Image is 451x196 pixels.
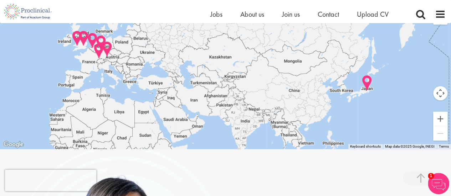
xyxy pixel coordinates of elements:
a: Contact [318,10,339,19]
a: Open this area in Google Maps (opens a new window) [2,140,25,149]
a: Join us [282,10,300,19]
button: Map camera controls [433,86,447,100]
a: Jobs [210,10,222,19]
img: Chatbot [428,173,449,194]
button: Keyboard shortcuts [350,144,381,149]
img: Google [2,140,25,149]
button: Zoom out [433,126,447,141]
a: About us [240,10,264,19]
iframe: reCAPTCHA [5,170,96,191]
span: 1 [428,173,434,179]
span: Map data ©2025 Google, INEGI [385,144,435,148]
a: Upload CV [357,10,389,19]
button: Zoom in [433,112,447,126]
a: Terms (opens in new tab) [439,144,449,148]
